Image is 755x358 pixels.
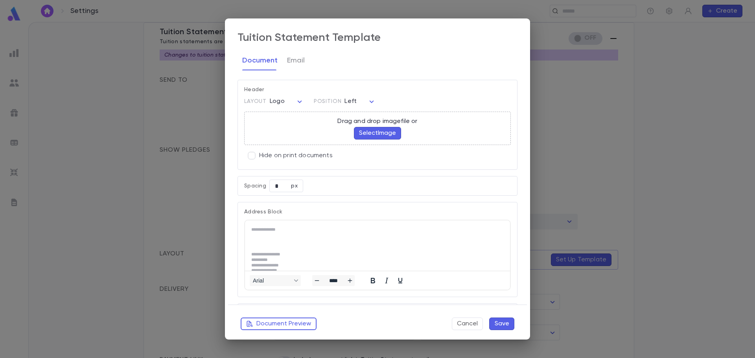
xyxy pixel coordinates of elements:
[245,220,510,271] iframe: Rich Text Area
[244,98,267,105] span: Layout
[244,183,266,189] p: Spacing
[312,275,322,286] button: Decrease font size
[314,98,342,105] span: Position
[287,51,305,70] button: Email
[291,183,298,189] p: px
[253,277,291,284] span: Arial
[259,152,333,160] p: Hide on print documents
[6,6,259,12] body: Rich Text Area. Press ALT-0 for help.
[394,275,407,286] button: Underline
[354,127,401,140] button: SelectImage
[344,95,376,108] div: Left
[241,318,317,330] button: Document Preview
[244,209,511,215] p: Address Block
[366,275,379,286] button: Bold
[337,117,417,125] p: Drag and drop image file or
[238,31,381,44] div: Tuition Statement Template
[345,275,355,286] button: Increase font size
[489,318,514,330] button: Save
[380,275,393,286] button: Italic
[270,95,304,108] div: Logo
[6,6,259,53] body: Rich Text Area. Press ALT-0 for help.
[244,86,511,97] p: Header
[242,51,278,70] button: Document
[344,98,357,105] span: Left
[452,318,483,330] button: Cancel
[270,98,285,105] span: Logo
[250,275,301,286] button: Fonts Arial
[6,6,259,9] body: Rich Text Area. Press ALT-0 for help.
